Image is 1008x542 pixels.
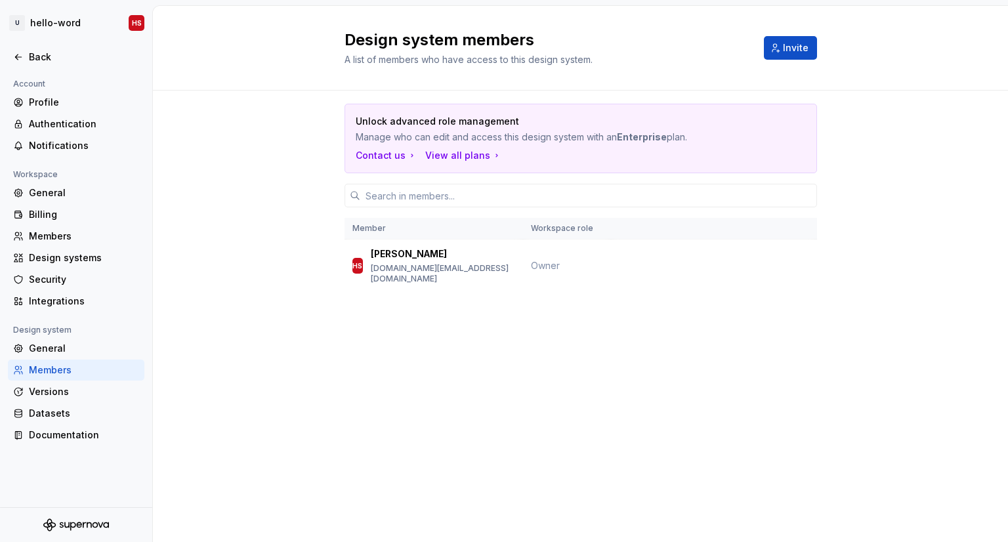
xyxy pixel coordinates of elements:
[356,149,417,162] a: Contact us
[8,269,144,290] a: Security
[29,428,139,442] div: Documentation
[8,135,144,156] a: Notifications
[8,47,144,68] a: Back
[371,247,447,261] p: [PERSON_NAME]
[8,76,51,92] div: Account
[29,251,139,264] div: Design systems
[531,260,560,271] span: Owner
[29,139,139,152] div: Notifications
[425,149,502,162] button: View all plans
[3,9,150,37] button: Uhello-wordHS
[345,218,523,240] th: Member
[345,30,748,51] h2: Design system members
[8,204,144,225] a: Billing
[523,218,611,240] th: Workspace role
[8,360,144,381] a: Members
[8,322,77,338] div: Design system
[8,403,144,424] a: Datasets
[8,92,144,113] a: Profile
[8,425,144,446] a: Documentation
[29,117,139,131] div: Authentication
[8,182,144,203] a: General
[8,226,144,247] a: Members
[356,131,714,144] p: Manage who can edit and access this design system with an plan.
[764,36,817,60] button: Invite
[783,41,808,54] span: Invite
[29,342,139,355] div: General
[29,364,139,377] div: Members
[617,131,667,142] b: Enterprise
[132,18,142,28] div: HS
[29,51,139,64] div: Back
[29,385,139,398] div: Versions
[360,184,817,207] input: Search in members...
[29,186,139,199] div: General
[8,291,144,312] a: Integrations
[356,115,714,128] p: Unlock advanced role management
[352,259,362,272] div: HS
[29,208,139,221] div: Billing
[29,295,139,308] div: Integrations
[29,273,139,286] div: Security
[8,338,144,359] a: General
[371,263,514,284] p: [DOMAIN_NAME][EMAIL_ADDRESS][DOMAIN_NAME]
[9,15,25,31] div: U
[8,167,63,182] div: Workspace
[29,230,139,243] div: Members
[8,247,144,268] a: Design systems
[8,381,144,402] a: Versions
[8,114,144,135] a: Authentication
[29,96,139,109] div: Profile
[29,407,139,420] div: Datasets
[43,518,109,532] svg: Supernova Logo
[30,16,81,30] div: hello-word
[345,54,593,65] span: A list of members who have access to this design system.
